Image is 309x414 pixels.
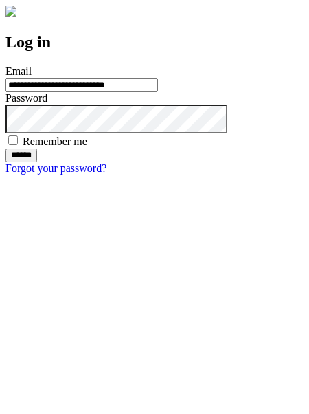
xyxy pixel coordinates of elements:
[5,92,47,104] label: Password
[5,33,304,52] h2: Log in
[5,6,16,17] img: logo-4e3dc11c47720685a147b03b5a06dd966a58ff35d612b21f08c02c0306f2b779.png
[5,65,32,77] label: Email
[5,162,106,174] a: Forgot your password?
[23,135,87,147] label: Remember me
